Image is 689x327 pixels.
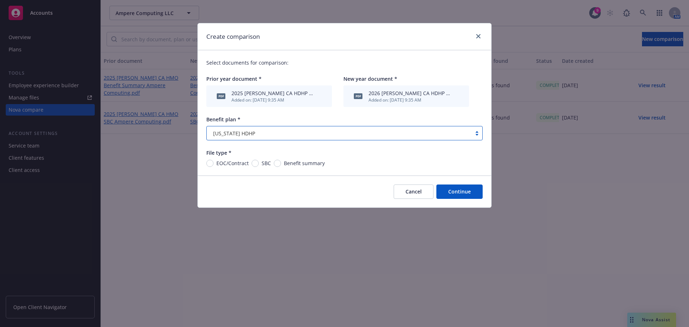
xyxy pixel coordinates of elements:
[252,160,259,167] input: SBC
[354,93,362,99] span: pdf
[262,159,271,167] span: SBC
[319,93,325,100] button: archive file
[206,160,214,167] input: EOC/Contract
[231,89,316,97] div: 2025 [PERSON_NAME] CA HDHP HSA SBC Ampere Computing.pdf
[206,116,240,123] span: Benefit plan *
[206,59,483,66] p: Select documents for comparison:
[217,93,225,99] span: pdf
[369,89,453,97] div: 2026 [PERSON_NAME] CA HDHP HSA SBC Ampere Computing.pdf
[210,130,468,137] span: [US_STATE] HDHP
[216,159,249,167] span: EOC/Contract
[343,75,397,82] span: New year document *
[436,184,483,199] button: Continue
[206,149,231,156] span: File type *
[213,130,255,137] span: [US_STATE] HDHP
[206,75,262,82] span: Prior year document *
[369,97,453,103] div: Added on: [DATE] 9:35 AM
[474,32,483,41] a: close
[231,97,316,103] div: Added on: [DATE] 9:35 AM
[394,184,433,199] button: Cancel
[206,32,260,41] h1: Create comparison
[284,159,325,167] span: Benefit summary
[274,160,281,167] input: Benefit summary
[456,93,462,100] button: archive file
